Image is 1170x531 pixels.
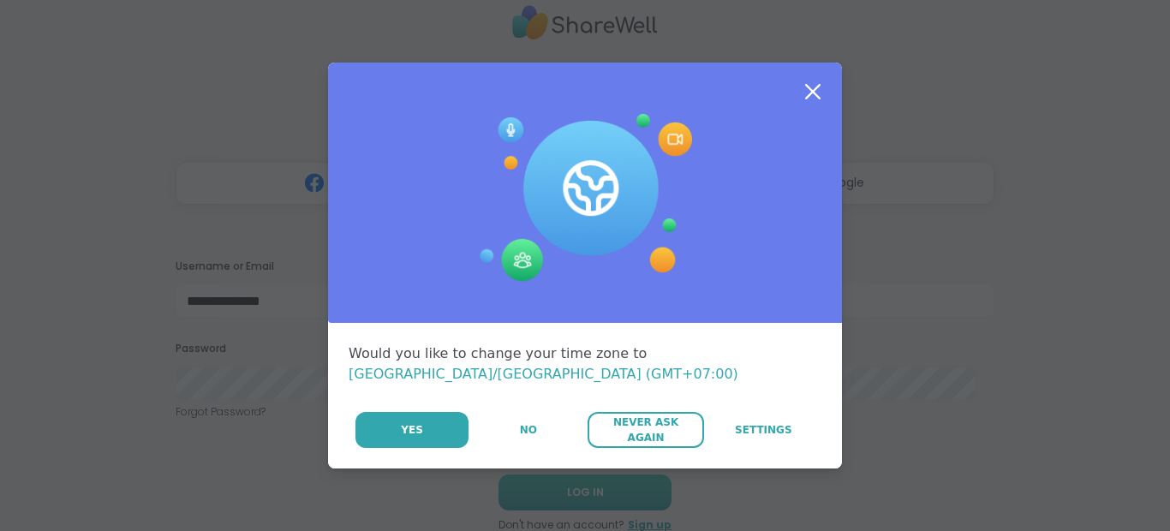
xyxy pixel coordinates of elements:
span: Yes [401,422,423,438]
a: Settings [706,412,821,448]
button: No [470,412,586,448]
span: Settings [735,422,792,438]
span: No [520,422,537,438]
div: Would you like to change your time zone to [349,343,821,385]
span: Never Ask Again [596,415,695,445]
button: Yes [355,412,469,448]
span: [GEOGRAPHIC_DATA]/[GEOGRAPHIC_DATA] (GMT+07:00) [349,366,738,382]
button: Never Ask Again [588,412,703,448]
img: Session Experience [478,114,692,282]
